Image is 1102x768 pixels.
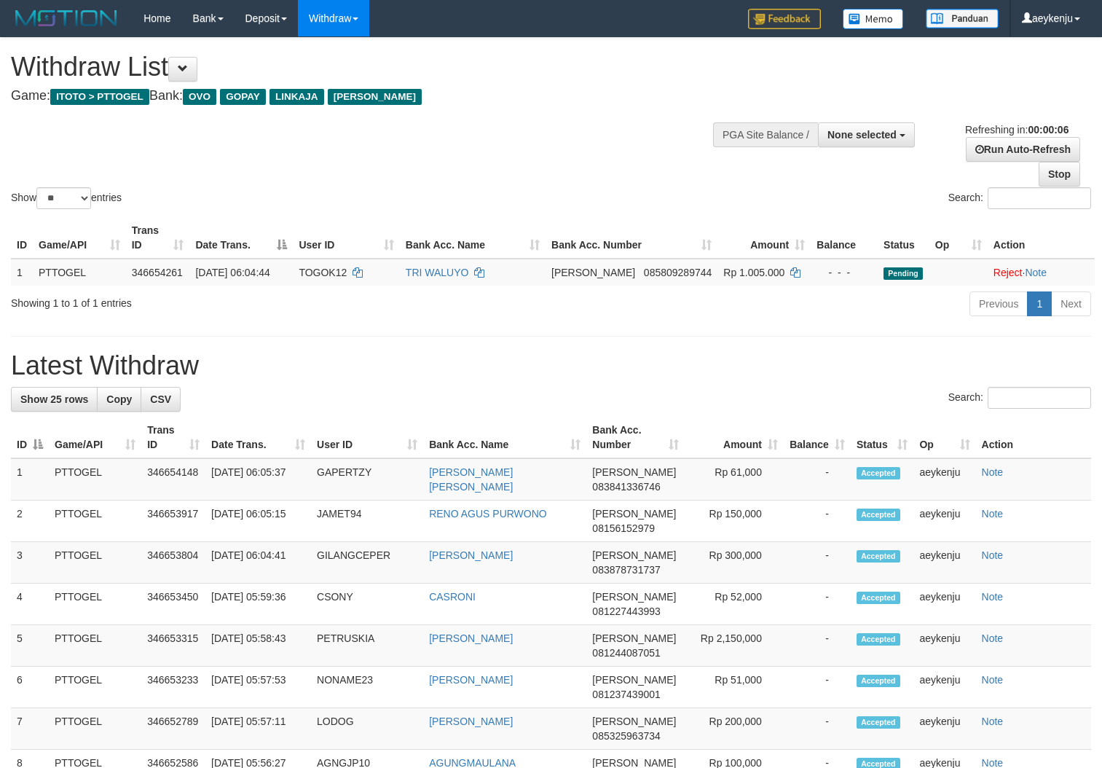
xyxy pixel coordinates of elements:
span: Accepted [857,675,900,687]
a: Stop [1039,162,1080,187]
td: 346654148 [141,458,205,501]
span: Rp 1.005.000 [723,267,784,278]
span: [PERSON_NAME] [592,674,676,686]
a: Note [982,549,1004,561]
th: Op: activate to sort column ascending [929,217,988,259]
span: Copy 085809289744 to clipboard [644,267,712,278]
a: CASRONI [429,591,476,603]
td: Rp 2,150,000 [685,625,784,667]
a: RENO AGUS PURWONO [429,508,547,520]
span: [PERSON_NAME] [592,591,676,603]
td: PTTOGEL [49,542,141,584]
img: MOTION_logo.png [11,7,122,29]
td: Rp 51,000 [685,667,784,708]
td: Rp 52,000 [685,584,784,625]
td: · [988,259,1095,286]
a: Reject [993,267,1023,278]
td: [DATE] 05:59:36 [205,584,311,625]
img: panduan.png [926,9,999,28]
span: Copy [106,393,132,405]
h4: Game: Bank: [11,89,720,103]
th: Amount: activate to sort column ascending [717,217,811,259]
a: Copy [97,387,141,412]
td: 1 [11,458,49,501]
td: CSONY [311,584,423,625]
select: Showentries [36,187,91,209]
h1: Withdraw List [11,52,720,82]
td: [DATE] 06:05:37 [205,458,311,501]
td: 346653917 [141,501,205,542]
td: [DATE] 05:57:53 [205,667,311,708]
td: - [784,625,851,667]
td: 3 [11,542,49,584]
td: PTTOGEL [49,501,141,542]
span: Copy 083841336746 to clipboard [592,481,660,493]
th: Bank Acc. Name: activate to sort column ascending [400,217,546,259]
span: LINKAJA [269,89,324,105]
span: [PERSON_NAME] [592,508,676,520]
div: Showing 1 to 1 of 1 entries [11,290,448,310]
td: - [784,708,851,750]
span: Copy 085325963734 to clipboard [592,730,660,742]
th: Bank Acc. Number: activate to sort column ascending [546,217,717,259]
td: 346653450 [141,584,205,625]
td: Rp 61,000 [685,458,784,501]
td: Rp 200,000 [685,708,784,750]
div: PGA Site Balance / [713,122,818,147]
td: [DATE] 06:04:41 [205,542,311,584]
th: Balance: activate to sort column ascending [784,417,851,458]
td: [DATE] 06:05:15 [205,501,311,542]
th: Balance [811,217,878,259]
span: Copy 081237439001 to clipboard [592,689,660,700]
td: Rp 150,000 [685,501,784,542]
span: [DATE] 06:04:44 [195,267,269,278]
div: - - - [816,265,872,280]
th: Game/API: activate to sort column ascending [49,417,141,458]
span: OVO [183,89,216,105]
a: TRI WALUYO [406,267,469,278]
span: Accepted [857,716,900,729]
a: [PERSON_NAME] [429,549,513,561]
th: Date Trans.: activate to sort column descending [189,217,293,259]
span: None selected [827,129,897,141]
td: [DATE] 05:57:11 [205,708,311,750]
th: Status: activate to sort column ascending [851,417,914,458]
td: PTTOGEL [33,259,126,286]
th: Status [878,217,929,259]
input: Search: [988,187,1091,209]
td: aeykenju [913,584,975,625]
span: [PERSON_NAME] [551,267,635,278]
span: ITOTO > PTTOGEL [50,89,149,105]
td: 4 [11,584,49,625]
a: [PERSON_NAME] [429,674,513,686]
td: [DATE] 05:58:43 [205,625,311,667]
td: aeykenju [913,625,975,667]
span: [PERSON_NAME] [328,89,422,105]
td: PTTOGEL [49,458,141,501]
a: Note [982,591,1004,603]
th: Amount: activate to sort column ascending [685,417,784,458]
td: 1 [11,259,33,286]
span: 346654261 [132,267,183,278]
img: Button%20Memo.svg [843,9,904,29]
a: Run Auto-Refresh [966,137,1080,162]
h1: Latest Withdraw [11,351,1091,380]
span: [PERSON_NAME] [592,466,676,478]
th: Game/API: activate to sort column ascending [33,217,126,259]
th: User ID: activate to sort column ascending [293,217,399,259]
a: [PERSON_NAME] [429,632,513,644]
td: GAPERTZY [311,458,423,501]
th: Bank Acc. Name: activate to sort column ascending [423,417,586,458]
td: - [784,584,851,625]
a: CSV [141,387,181,412]
a: Note [982,466,1004,478]
a: Next [1051,291,1091,316]
td: - [784,458,851,501]
td: - [784,501,851,542]
td: aeykenju [913,542,975,584]
td: aeykenju [913,501,975,542]
th: Trans ID: activate to sort column ascending [141,417,205,458]
span: CSV [150,393,171,405]
span: Copy 08156152979 to clipboard [592,522,655,534]
a: Note [982,632,1004,644]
